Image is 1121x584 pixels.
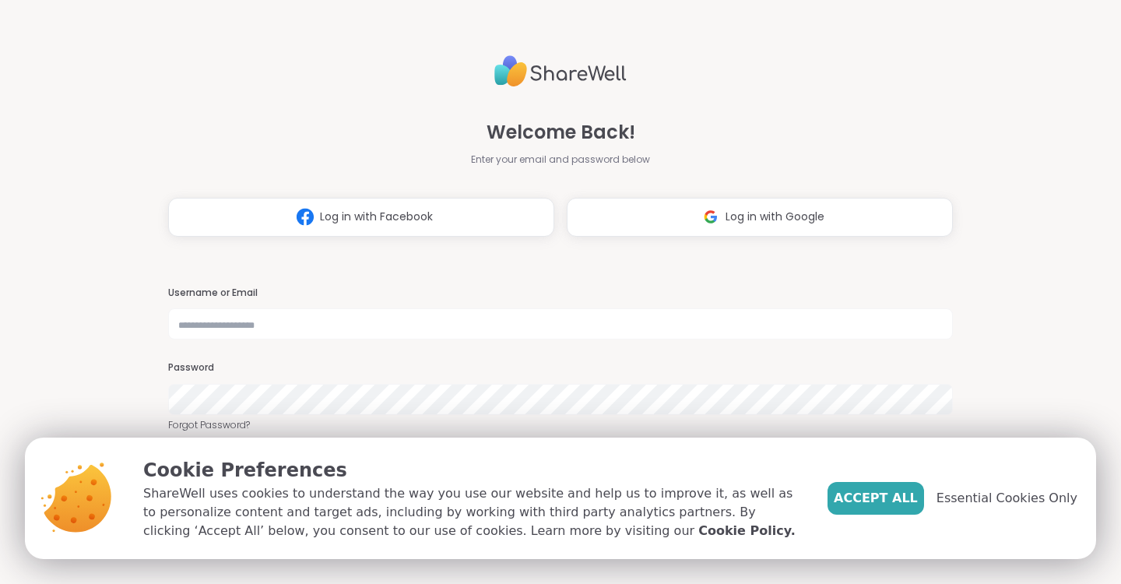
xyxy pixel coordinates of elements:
h3: Password [168,361,953,375]
p: Cookie Preferences [143,456,803,484]
img: ShareWell Logo [494,49,627,93]
span: Log in with Google [726,209,824,225]
button: Accept All [828,482,924,515]
button: Log in with Facebook [168,198,554,237]
img: ShareWell Logomark [290,202,320,231]
span: Accept All [834,489,918,508]
span: Enter your email and password below [471,153,650,167]
a: Cookie Policy. [698,522,795,540]
img: ShareWell Logomark [696,202,726,231]
span: Log in with Facebook [320,209,433,225]
button: Log in with Google [567,198,953,237]
span: Essential Cookies Only [937,489,1077,508]
h3: Username or Email [168,287,953,300]
span: Welcome Back! [487,118,635,146]
p: ShareWell uses cookies to understand the way you use our website and help us to improve it, as we... [143,484,803,540]
a: Forgot Password? [168,418,953,432]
